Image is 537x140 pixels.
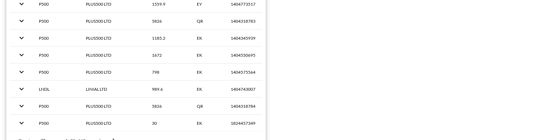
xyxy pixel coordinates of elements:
[80,30,146,46] th: PLUS500 LTD
[225,98,273,114] th: 1404318784
[16,100,28,112] button: expand row
[16,15,28,27] button: expand row
[80,64,146,80] th: PLUS500 LTD
[191,30,225,46] th: EK
[16,117,28,129] button: expand row
[146,30,191,46] th: 1185.2
[191,13,225,29] th: QR
[225,30,273,46] th: 1404345939
[33,115,80,131] th: P500
[16,83,28,95] button: expand row
[146,64,191,80] th: 798
[33,47,80,63] th: P500
[225,115,273,131] th: 1824457349
[146,98,191,114] th: 5826
[80,98,146,114] th: PLUS500 LTD
[33,81,80,97] th: LNDL
[16,49,28,61] button: expand row
[33,30,80,46] th: P500
[146,13,191,29] th: 5826
[80,81,146,97] th: LINIAL LTD
[191,115,225,131] th: EK
[16,66,28,78] button: expand row
[225,64,273,80] th: 1404575564
[146,81,191,97] th: 989.6
[225,47,273,63] th: 1404550695
[80,13,146,29] th: PLUS500 LTD
[191,98,225,114] th: QR
[146,115,191,131] th: 30
[191,47,225,63] th: EK
[225,13,273,29] th: 1404318783
[191,64,225,80] th: EK
[225,81,273,97] th: 1404743007
[146,47,191,63] th: 1672
[33,98,80,114] th: P500
[16,32,28,44] button: expand row
[191,81,225,97] th: EK
[33,64,80,80] th: P500
[80,47,146,63] th: PLUS500 LTD
[80,115,146,131] th: PLUS500 LTD
[33,13,80,29] th: P500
